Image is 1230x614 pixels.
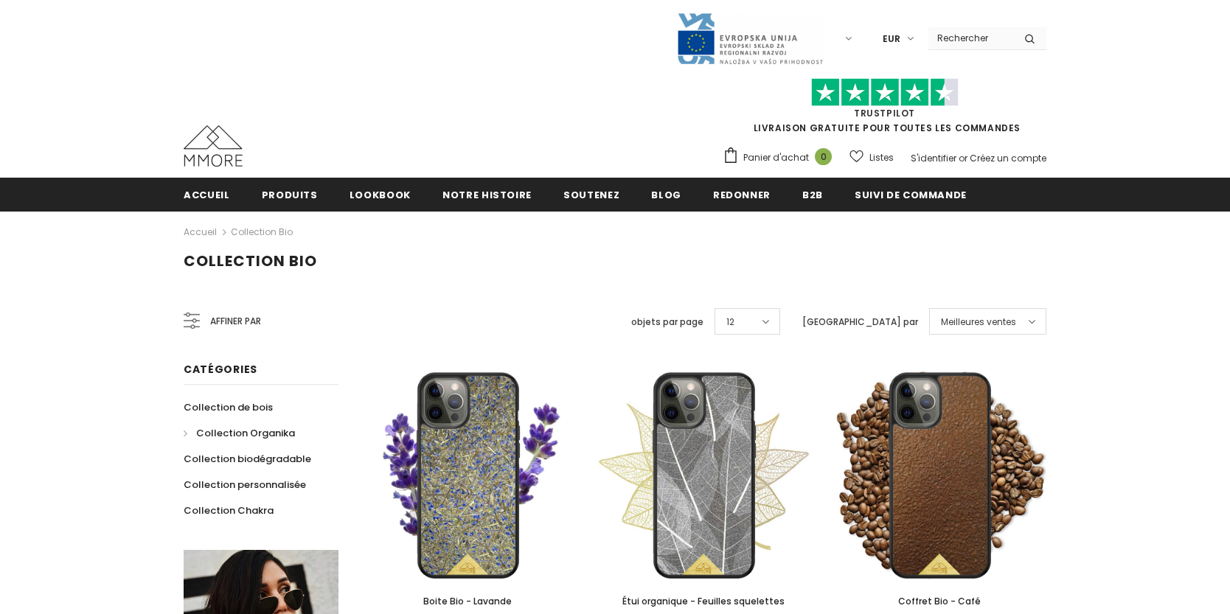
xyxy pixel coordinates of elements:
[869,150,894,165] span: Listes
[184,178,230,211] a: Accueil
[184,125,243,167] img: Cas MMORE
[676,32,824,44] a: Javni Razpis
[811,78,959,107] img: Faites confiance aux étoiles pilotes
[442,178,532,211] a: Notre histoire
[184,394,273,420] a: Collection de bois
[651,178,681,211] a: Blog
[855,178,967,211] a: Suivi de commande
[631,315,703,329] label: objets par page
[184,188,230,202] span: Accueil
[802,178,823,211] a: B2B
[184,223,217,241] a: Accueil
[184,362,257,377] span: Catégories
[802,315,918,329] label: [GEOGRAPHIC_DATA] par
[184,472,306,498] a: Collection personnalisée
[854,107,915,119] a: TrustPilot
[196,426,295,440] span: Collection Organika
[723,85,1046,134] span: LIVRAISON GRATUITE POUR TOUTES LES COMMANDES
[713,178,771,211] a: Redonner
[361,593,574,610] a: Boite Bio - Lavande
[184,503,274,517] span: Collection Chakra
[262,178,318,211] a: Produits
[597,593,810,610] a: Étui organique - Feuilles squelettes
[911,152,956,164] a: S'identifier
[184,452,311,466] span: Collection biodégradable
[563,178,619,211] a: soutenez
[184,478,306,492] span: Collection personnalisée
[563,188,619,202] span: soutenez
[970,152,1046,164] a: Créez un compte
[898,595,981,607] span: Coffret Bio - Café
[743,150,809,165] span: Panier d'achat
[651,188,681,202] span: Blog
[262,188,318,202] span: Produits
[713,188,771,202] span: Redonner
[423,595,512,607] span: Boite Bio - Lavande
[350,188,411,202] span: Lookbook
[849,144,894,170] a: Listes
[723,147,839,169] a: Panier d'achat 0
[883,32,900,46] span: EUR
[184,400,273,414] span: Collection de bois
[442,188,532,202] span: Notre histoire
[184,420,295,446] a: Collection Organika
[941,315,1016,329] span: Meilleures ventes
[350,178,411,211] a: Lookbook
[622,595,785,607] span: Étui organique - Feuilles squelettes
[802,188,823,202] span: B2B
[210,313,261,329] span: Affiner par
[184,251,317,271] span: Collection Bio
[231,226,293,238] a: Collection Bio
[928,27,1013,49] input: Search Site
[726,315,734,329] span: 12
[184,498,274,523] a: Collection Chakra
[184,446,311,472] a: Collection biodégradable
[815,148,832,165] span: 0
[959,152,967,164] span: or
[855,188,967,202] span: Suivi de commande
[833,593,1046,610] a: Coffret Bio - Café
[676,12,824,66] img: Javni Razpis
